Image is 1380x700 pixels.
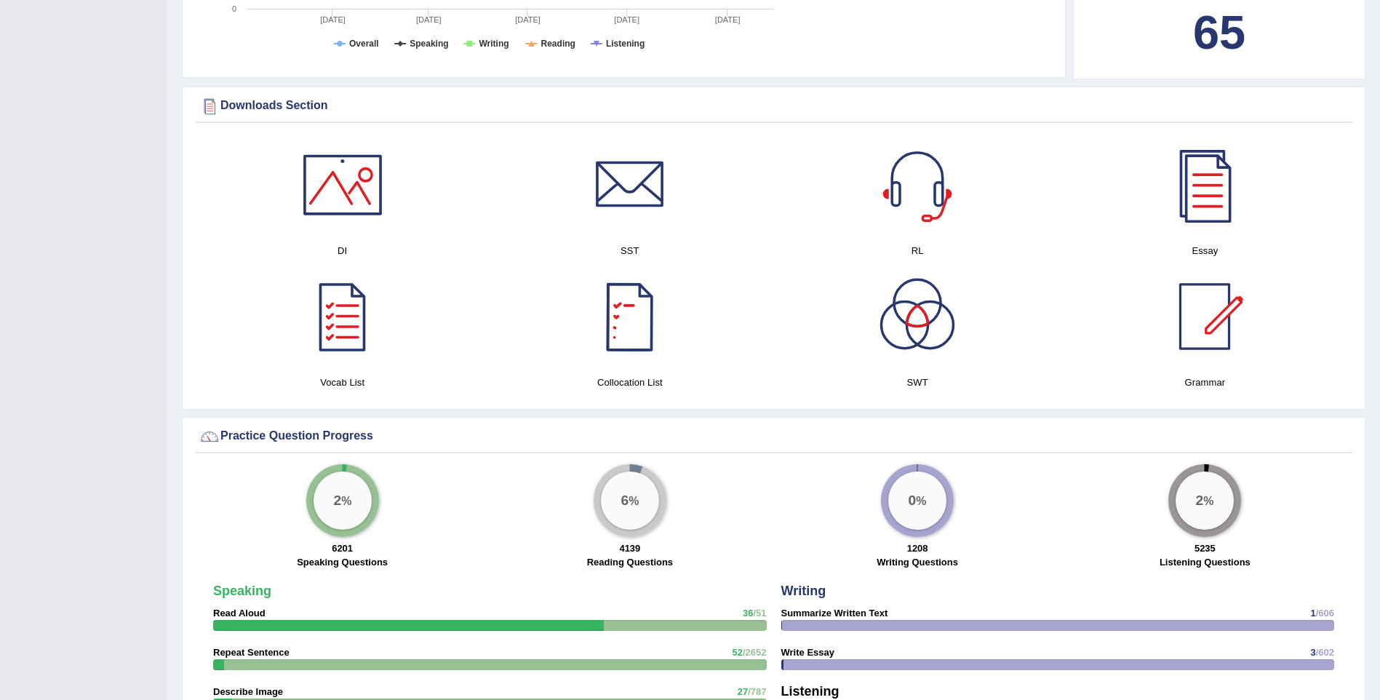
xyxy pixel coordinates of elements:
strong: 1208 [907,543,928,554]
tspan: Writing [479,39,508,49]
strong: 5235 [1194,543,1216,554]
big: 2 [1196,493,1204,509]
big: 0 [909,493,917,509]
label: Listening Questions [1160,555,1251,569]
tspan: [DATE] [715,15,741,24]
h4: Vocab List [206,375,479,390]
span: 36 [743,608,753,619]
strong: Listening [781,684,839,699]
h4: DI [206,243,479,258]
b: 65 [1193,6,1245,59]
strong: Write Essay [781,647,834,658]
h4: Essay [1069,243,1341,258]
strong: Summarize Written Text [781,608,888,619]
span: 52 [732,647,742,658]
div: Downloads Section [199,95,1349,117]
h4: Collocation List [493,375,766,390]
div: % [314,472,372,530]
div: % [1176,472,1234,530]
span: /602 [1316,647,1334,658]
text: 0 [232,4,236,13]
span: /787 [748,686,766,697]
label: Speaking Questions [297,555,388,569]
span: 1 [1310,608,1315,619]
strong: 4139 [619,543,640,554]
strong: Read Aloud [213,608,266,619]
strong: Repeat Sentence [213,647,290,658]
label: Reading Questions [587,555,673,569]
tspan: [DATE] [320,15,346,24]
tspan: Overall [349,39,379,49]
span: /51 [753,608,766,619]
h4: Grammar [1069,375,1341,390]
span: 27 [738,686,748,697]
tspan: [DATE] [416,15,442,24]
span: /606 [1316,608,1334,619]
strong: Writing [781,584,826,598]
span: /2652 [743,647,767,658]
h4: SST [493,243,766,258]
big: 6 [621,493,629,509]
span: 3 [1310,647,1315,658]
tspan: Speaking [410,39,448,49]
h4: RL [781,243,1054,258]
strong: Speaking [213,584,271,598]
tspan: Listening [606,39,645,49]
tspan: [DATE] [614,15,639,24]
tspan: [DATE] [515,15,541,24]
strong: Describe Image [213,686,283,697]
div: % [601,472,659,530]
div: % [888,472,946,530]
big: 2 [333,493,341,509]
h4: SWT [781,375,1054,390]
strong: 6201 [332,543,353,554]
div: Practice Question Progress [199,426,1349,448]
label: Writing Questions [877,555,958,569]
tspan: Reading [541,39,575,49]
